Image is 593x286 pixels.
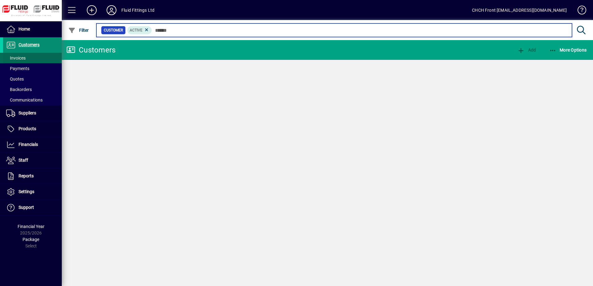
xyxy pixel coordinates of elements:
span: Customer [104,27,123,33]
button: Add [82,5,102,16]
a: Knowledge Base [573,1,585,21]
a: Home [3,22,62,37]
a: Reports [3,168,62,184]
span: Package [23,237,39,242]
span: Reports [19,173,34,178]
span: Staff [19,158,28,163]
span: Active [130,28,142,32]
button: More Options [548,44,588,56]
button: Filter [67,25,90,36]
a: Backorders [3,84,62,95]
mat-chip: Activation Status: Active [127,26,152,34]
span: Suppliers [19,110,36,115]
span: Payments [6,66,29,71]
a: Financials [3,137,62,152]
span: Customers [19,42,40,47]
span: Financial Year [18,224,44,229]
span: Home [19,27,30,31]
a: Products [3,121,62,137]
span: Quotes [6,77,24,81]
span: Invoices [6,56,26,60]
span: Products [19,126,36,131]
a: Quotes [3,74,62,84]
div: CHCH Front [EMAIL_ADDRESS][DOMAIN_NAME] [472,5,567,15]
button: Profile [102,5,121,16]
button: Add [516,44,537,56]
div: Fluid Fittings Ltd [121,5,154,15]
span: Filter [68,28,89,33]
a: Communications [3,95,62,105]
a: Support [3,200,62,215]
a: Suppliers [3,106,62,121]
span: Financials [19,142,38,147]
span: More Options [549,48,587,52]
a: Invoices [3,53,62,63]
span: Backorders [6,87,32,92]
a: Staff [3,153,62,168]
a: Payments [3,63,62,74]
span: Settings [19,189,34,194]
span: Communications [6,97,43,102]
div: Customers [66,45,116,55]
span: Add [517,48,536,52]
span: Support [19,205,34,210]
a: Settings [3,184,62,200]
